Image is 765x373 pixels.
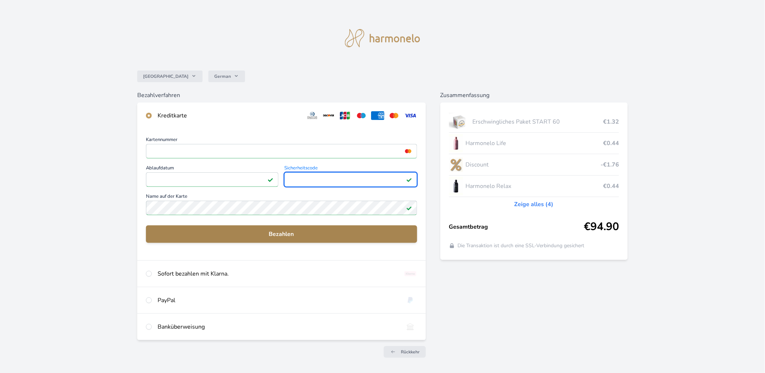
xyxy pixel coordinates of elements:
span: German [214,73,231,79]
img: paypal.svg [404,296,417,305]
iframe: Iframe für Kartennummer [149,146,414,156]
span: €94.90 [584,220,619,233]
div: Kreditkarte [158,111,300,120]
span: Gesamtbetrag [449,222,584,231]
iframe: Iframe für Ablaufdatum [149,175,275,185]
span: Bezahlen [152,230,411,238]
span: [GEOGRAPHIC_DATA] [143,73,188,79]
span: €1.32 [603,117,619,126]
img: start.jpg [449,113,470,131]
img: CLEAN_LIFE_se_stinem_x-lo.jpg [449,134,463,152]
input: Name auf der KarteFeld gültig [146,201,417,215]
h6: Bezahlverfahren [137,91,426,100]
img: amex.svg [371,111,384,120]
img: mc [403,148,413,155]
img: CLEAN_RELAX_se_stinem_x-lo.jpg [449,177,463,195]
span: -€1.76 [601,160,619,169]
img: mc.svg [387,111,401,120]
h6: Zusammenfassung [440,91,628,100]
img: logo.svg [345,29,420,47]
div: Banküberweisung [158,322,398,331]
button: Bezahlen [146,225,417,243]
img: Feld gültig [406,205,412,211]
img: Feld gültig [268,177,273,183]
button: [GEOGRAPHIC_DATA] [137,71,203,82]
img: bankTransfer_IBAN.svg [404,322,417,331]
img: jcb.svg [338,111,352,120]
div: PayPal [158,296,398,305]
img: visa.svg [404,111,417,120]
span: Harmonelo Relax [466,182,603,190]
button: German [208,71,245,82]
span: Rückkehr [401,349,420,355]
span: Discount [466,160,601,169]
a: Rückkehr [384,346,426,358]
span: €0.44 [603,139,619,148]
img: maestro.svg [355,111,368,120]
span: Die Transaktion ist durch eine SSL-Verbindung gesichert [458,242,585,249]
span: Ablaufdatum [146,166,278,172]
img: discount-lo.png [449,156,463,174]
img: discover.svg [322,111,335,120]
div: Sofort bezahlen mit Klarna. [158,269,398,278]
span: Kartennummer [146,137,417,144]
span: €0.44 [603,182,619,190]
img: diners.svg [306,111,319,120]
span: Name auf der Karte [146,194,417,201]
span: Harmonelo Life [466,139,603,148]
a: Zeige alles (4) [514,200,554,209]
img: klarna_paynow.svg [404,269,417,278]
iframe: Iframe für Sicherheitscode [288,175,414,185]
span: Sicherheitscode [284,166,417,172]
img: Feld gültig [406,177,412,183]
span: Erschwingliches Paket START 60 [472,117,603,126]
